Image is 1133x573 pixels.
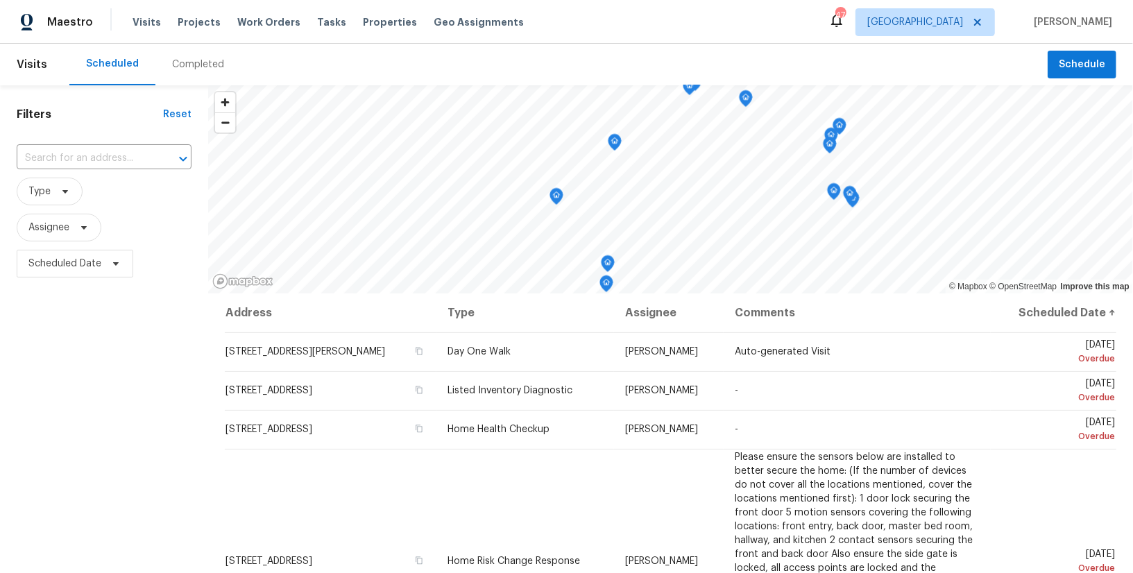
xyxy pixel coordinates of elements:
[735,425,738,434] span: -
[178,15,221,29] span: Projects
[1002,352,1116,366] div: Overdue
[1002,379,1116,404] span: [DATE]
[215,113,235,132] span: Zoom out
[448,347,511,357] span: Day One Walk
[989,282,1057,291] a: OpenStreetMap
[225,386,312,395] span: [STREET_ADDRESS]
[28,221,69,234] span: Assignee
[1002,340,1116,366] span: [DATE]
[739,90,753,112] div: Map marker
[225,347,385,357] span: [STREET_ADDRESS][PERSON_NAME]
[824,128,838,149] div: Map marker
[363,15,417,29] span: Properties
[843,186,857,207] div: Map marker
[172,58,224,71] div: Completed
[625,347,698,357] span: [PERSON_NAME]
[949,282,987,291] a: Mapbox
[448,556,580,566] span: Home Risk Change Response
[17,148,153,169] input: Search for an address...
[212,273,273,289] a: Mapbox homepage
[28,185,51,198] span: Type
[1002,418,1116,443] span: [DATE]
[614,293,724,332] th: Assignee
[1002,429,1116,443] div: Overdue
[225,293,436,332] th: Address
[991,293,1116,332] th: Scheduled Date ↑
[413,422,425,435] button: Copy Address
[1002,391,1116,404] div: Overdue
[608,134,622,155] div: Map marker
[601,255,615,277] div: Map marker
[833,118,846,139] div: Map marker
[1061,282,1130,291] a: Improve this map
[1048,51,1116,79] button: Schedule
[47,15,93,29] span: Maestro
[835,8,845,22] div: 47
[413,554,425,567] button: Copy Address
[317,17,346,27] span: Tasks
[237,15,300,29] span: Work Orders
[448,425,550,434] span: Home Health Checkup
[225,425,312,434] span: [STREET_ADDRESS]
[625,556,698,566] span: [PERSON_NAME]
[434,15,524,29] span: Geo Assignments
[735,386,738,395] span: -
[436,293,615,332] th: Type
[827,183,841,205] div: Map marker
[163,108,191,121] div: Reset
[28,257,101,271] span: Scheduled Date
[625,425,698,434] span: [PERSON_NAME]
[1028,15,1112,29] span: [PERSON_NAME]
[86,57,139,71] div: Scheduled
[724,293,991,332] th: Comments
[225,556,312,566] span: [STREET_ADDRESS]
[173,149,193,169] button: Open
[683,78,697,100] div: Map marker
[599,275,613,297] div: Map marker
[448,386,572,395] span: Listed Inventory Diagnostic
[550,188,563,209] div: Map marker
[625,386,698,395] span: [PERSON_NAME]
[1059,56,1105,74] span: Schedule
[208,85,1133,293] canvas: Map
[867,15,963,29] span: [GEOGRAPHIC_DATA]
[215,112,235,132] button: Zoom out
[17,108,163,121] h1: Filters
[17,49,47,80] span: Visits
[413,345,425,357] button: Copy Address
[215,92,235,112] button: Zoom in
[735,347,830,357] span: Auto-generated Visit
[823,137,837,158] div: Map marker
[133,15,161,29] span: Visits
[413,384,425,396] button: Copy Address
